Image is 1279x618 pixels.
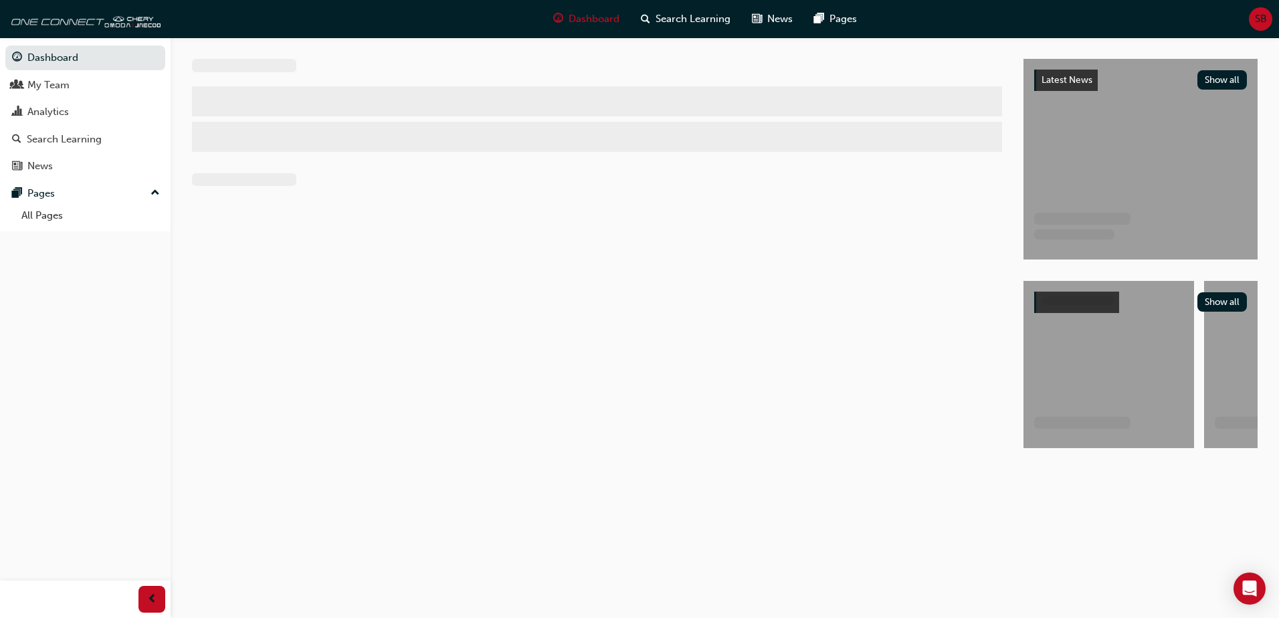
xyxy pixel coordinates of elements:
[814,11,824,27] span: pages-icon
[1042,74,1092,86] span: Latest News
[12,161,22,173] span: news-icon
[5,154,165,179] a: News
[656,11,730,27] span: Search Learning
[641,11,650,27] span: search-icon
[630,5,741,33] a: search-iconSearch Learning
[27,132,102,147] div: Search Learning
[1034,292,1247,313] a: Show all
[752,11,762,27] span: news-icon
[569,11,619,27] span: Dashboard
[27,186,55,201] div: Pages
[27,78,70,93] div: My Team
[27,104,69,120] div: Analytics
[1255,11,1267,27] span: SB
[767,11,793,27] span: News
[12,106,22,118] span: chart-icon
[741,5,803,33] a: news-iconNews
[12,52,22,64] span: guage-icon
[5,45,165,70] a: Dashboard
[5,43,165,181] button: DashboardMy TeamAnalyticsSearch LearningNews
[12,80,22,92] span: people-icon
[829,11,857,27] span: Pages
[1249,7,1272,31] button: SB
[5,127,165,152] a: Search Learning
[12,134,21,146] span: search-icon
[5,181,165,206] button: Pages
[1034,70,1247,91] a: Latest NewsShow all
[803,5,868,33] a: pages-iconPages
[151,185,160,202] span: up-icon
[543,5,630,33] a: guage-iconDashboard
[16,205,165,226] a: All Pages
[1234,573,1266,605] div: Open Intercom Messenger
[5,73,165,98] a: My Team
[553,11,563,27] span: guage-icon
[1197,292,1248,312] button: Show all
[27,159,53,174] div: News
[12,188,22,200] span: pages-icon
[5,100,165,124] a: Analytics
[7,5,161,32] img: oneconnect
[147,591,157,608] span: prev-icon
[1197,70,1248,90] button: Show all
